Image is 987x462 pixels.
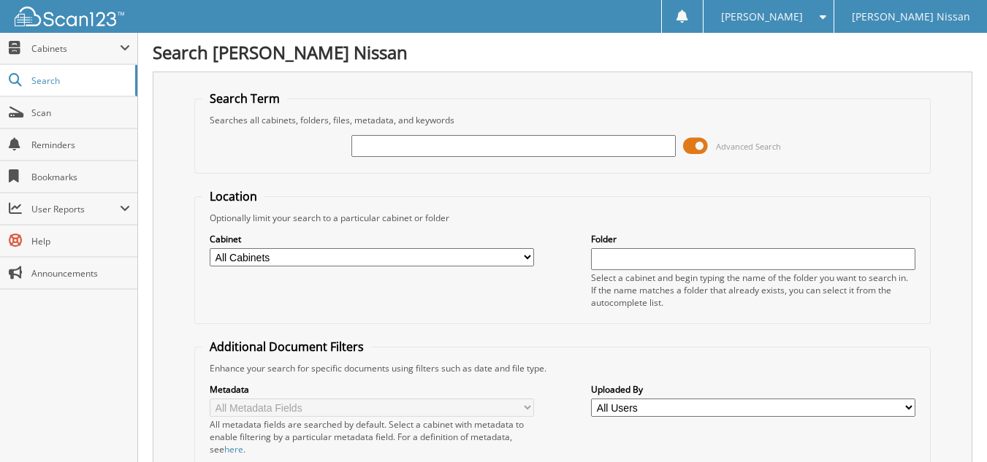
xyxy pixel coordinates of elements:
[31,107,130,119] span: Scan
[224,443,243,455] a: here
[210,418,534,455] div: All metadata fields are searched by default. Select a cabinet with metadata to enable filtering b...
[31,42,120,55] span: Cabinets
[202,114,923,126] div: Searches all cabinets, folders, files, metadata, and keywords
[202,188,264,204] legend: Location
[210,233,534,245] label: Cabinet
[716,141,781,152] span: Advanced Search
[852,12,970,21] span: [PERSON_NAME] Nissan
[202,212,923,224] div: Optionally limit your search to a particular cabinet or folder
[31,171,130,183] span: Bookmarks
[591,272,915,309] div: Select a cabinet and begin typing the name of the folder you want to search in. If the name match...
[202,339,371,355] legend: Additional Document Filters
[202,91,287,107] legend: Search Term
[202,362,923,374] div: Enhance your search for specific documents using filters such as date and file type.
[31,235,130,247] span: Help
[31,139,130,151] span: Reminders
[591,233,915,245] label: Folder
[591,383,915,396] label: Uploaded By
[31,267,130,280] span: Announcements
[210,383,534,396] label: Metadata
[15,7,124,26] img: scan123-logo-white.svg
[721,12,803,21] span: [PERSON_NAME]
[153,40,972,64] h1: Search [PERSON_NAME] Nissan
[31,74,128,87] span: Search
[31,203,120,215] span: User Reports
